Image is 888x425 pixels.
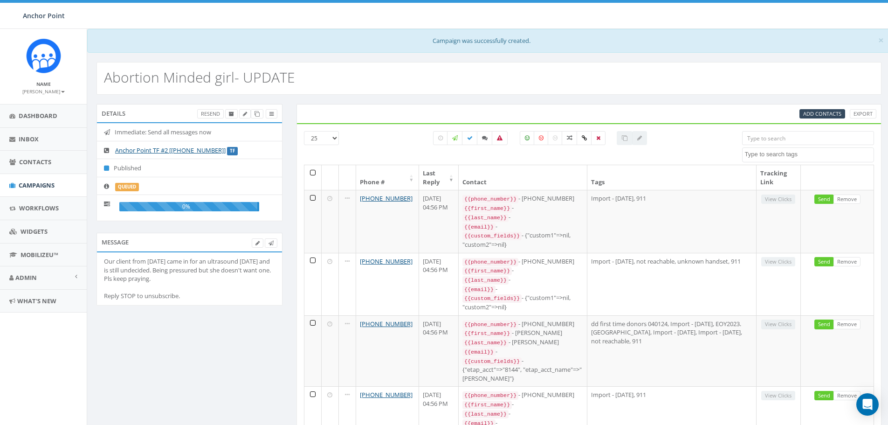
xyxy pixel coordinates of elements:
[462,320,518,329] code: {{phone_number}}
[462,339,509,347] code: {{last_name}}
[197,109,224,119] a: Resend
[850,109,876,119] a: Export
[419,253,459,315] td: [DATE] 04:56 PM
[462,276,509,285] code: {{last_name}}
[227,147,238,155] label: TF
[26,38,61,73] img: Rally_platform_Icon_1.png
[742,131,874,145] input: Type to search
[21,227,48,236] span: Widgets
[548,131,563,145] label: Neutral
[562,131,578,145] label: Mixed
[104,70,295,85] h2: Abortion Minded girl- UPDATE
[17,297,56,305] span: What's New
[433,131,448,145] label: Pending
[587,315,757,387] td: dd first time donors 040124, Import - [DATE], EOY2023.[GEOGRAPHIC_DATA], Import - [DATE], Import ...
[104,165,114,171] i: Published
[814,257,834,267] a: Send
[21,251,58,259] span: MobilizeU™
[255,110,260,117] span: Clone Campaign
[462,195,518,203] code: {{phone_number}}
[878,34,884,47] span: ×
[243,110,247,117] span: Edit Campaign Title
[492,131,508,145] label: Bounced
[833,257,860,267] a: Remove
[462,257,583,266] div: - [PHONE_NUMBER]
[19,111,57,120] span: Dashboard
[587,253,757,315] td: Import - [DATE], not reachable, unknown handset, 911
[19,204,59,212] span: Workflows
[96,233,282,251] div: Message
[459,165,587,190] th: Contact
[19,181,55,189] span: Campaigns
[462,347,583,356] div: -
[462,410,509,418] code: {{last_name}}
[360,320,413,328] a: [PHONE_NUMBER]
[462,232,522,240] code: {{custom_fields}}
[115,183,139,191] label: queued
[104,129,115,135] i: Immediate: Send all messages now
[462,329,512,338] code: {{first_name}}
[115,146,226,154] a: Anchor Point TF #2 [[PHONE_NUMBER]]
[591,131,606,145] label: Removed
[462,231,583,249] div: - {"custom1"=>nil, "custom2"=>nil}
[23,11,65,20] span: Anchor Point
[96,104,282,123] div: Details
[745,150,874,159] textarea: Search
[462,214,509,222] code: {{last_name}}
[22,87,65,95] a: [PERSON_NAME]
[462,294,522,303] code: {{custom_fields}}
[757,165,801,190] th: Tracking Link
[462,400,583,409] div: -
[462,266,583,275] div: -
[255,239,260,246] span: Edit Campaign Body
[462,357,522,366] code: {{custom_fields}}
[462,409,583,418] div: -
[462,204,512,213] code: {{first_name}}
[462,258,518,266] code: {{phone_number}}
[419,315,459,387] td: [DATE] 04:56 PM
[799,109,845,119] a: Add Contacts
[462,131,478,145] label: Delivered
[833,391,860,401] a: Remove
[462,223,496,231] code: {{email}}
[462,356,583,383] div: - {"etap_acct"=>"8144", "etap_acct_name"=>"[PERSON_NAME]"}
[360,257,413,265] a: [PHONE_NUMBER]
[419,165,459,190] th: Last Reply: activate to sort column ascending
[462,391,518,400] code: {{phone_number}}
[356,165,419,190] th: Phone #: activate to sort column ascending
[803,110,841,117] span: Add Contacts
[856,393,879,416] div: Open Intercom Messenger
[462,328,583,338] div: - [PERSON_NAME]
[833,320,860,329] a: Remove
[587,165,757,190] th: Tags
[462,222,583,231] div: -
[477,131,493,145] label: Replied
[462,203,583,213] div: -
[462,286,496,294] code: {{email}}
[803,110,841,117] span: CSV files only
[462,275,583,285] div: -
[462,293,583,311] div: - {"custom1"=>nil, "custom2"=>nil}
[814,391,834,401] a: Send
[462,213,583,222] div: -
[462,390,583,400] div: - [PHONE_NUMBER]
[36,81,51,87] small: Name
[577,131,592,145] label: Link Clicked
[462,194,583,203] div: - [PHONE_NUMBER]
[462,348,496,356] code: {{email}}
[814,320,834,329] a: Send
[462,267,512,275] code: {{first_name}}
[19,158,51,166] span: Contacts
[229,110,234,117] span: Archive Campaign
[462,338,583,347] div: - [PERSON_NAME]
[447,131,463,145] label: Sending
[520,131,535,145] label: Positive
[814,195,834,204] a: Send
[22,88,65,95] small: [PERSON_NAME]
[97,123,282,141] li: Immediate: Send all messages now
[360,390,413,399] a: [PHONE_NUMBER]
[97,159,282,177] li: Published
[419,190,459,252] td: [DATE] 04:56 PM
[104,257,275,300] div: Our client from [DATE] came in for an ultrasound [DATE] and is still undecided. Being pressured b...
[119,202,259,211] div: 0%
